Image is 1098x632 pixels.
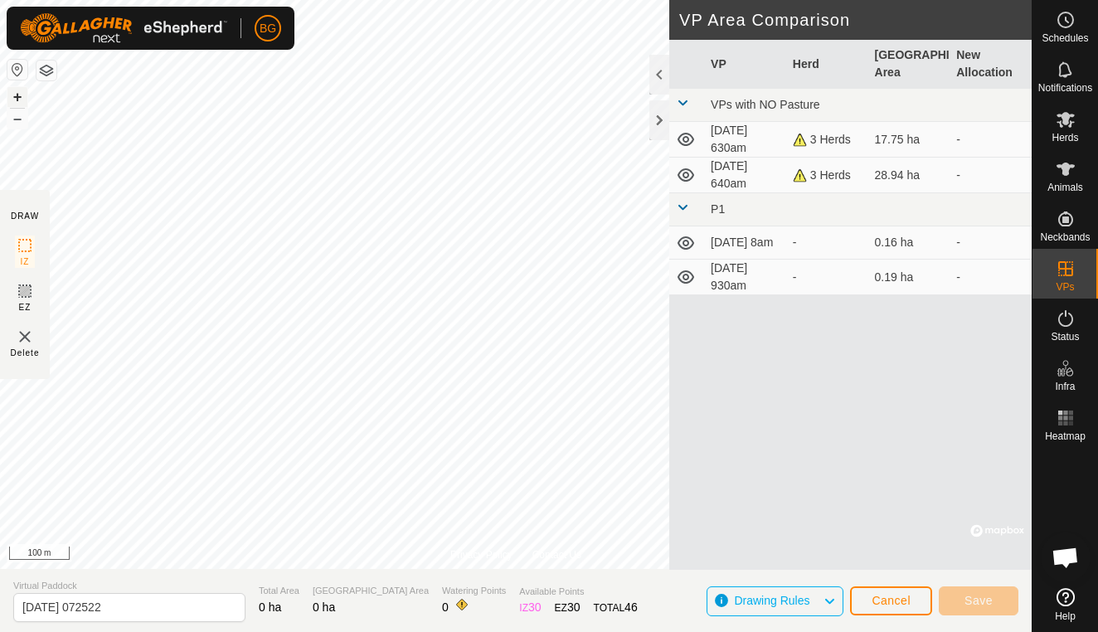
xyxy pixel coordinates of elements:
span: 0 ha [259,600,281,614]
img: VP [15,327,35,347]
div: - [793,234,862,251]
span: Animals [1047,182,1083,192]
td: - [950,158,1032,193]
span: Heatmap [1045,431,1086,441]
span: Status [1051,332,1079,342]
th: Herd [786,40,868,89]
th: New Allocation [950,40,1032,89]
span: VPs [1056,282,1074,292]
button: + [7,87,27,107]
td: 17.75 ha [868,122,950,158]
span: 46 [624,600,638,614]
td: 0.16 ha [868,226,950,260]
td: 0.19 ha [868,260,950,295]
img: Gallagher Logo [20,13,227,43]
a: Privacy Policy [450,547,513,562]
div: 3 Herds [793,131,862,148]
div: - [793,269,862,286]
td: - [950,226,1032,260]
span: Schedules [1042,33,1088,43]
h2: VP Area Comparison [679,10,1032,30]
div: DRAW [11,210,39,222]
span: [GEOGRAPHIC_DATA] Area [313,584,429,598]
a: Contact Us [532,547,581,562]
div: TOTAL [594,599,638,616]
div: 3 Herds [793,167,862,184]
button: Cancel [850,586,932,615]
span: P1 [711,202,725,216]
td: [DATE] 630am [704,122,786,158]
td: 28.94 ha [868,158,950,193]
span: Cancel [872,594,911,607]
a: Open chat [1041,532,1091,582]
span: 30 [567,600,581,614]
td: [DATE] 930am [704,260,786,295]
span: Watering Points [442,584,506,598]
div: EZ [555,599,581,616]
button: Map Layers [36,61,56,80]
span: 30 [528,600,542,614]
span: Total Area [259,584,299,598]
button: Save [939,586,1018,615]
span: Help [1055,611,1076,621]
span: VPs with NO Pasture [711,98,820,111]
span: Herds [1052,133,1078,143]
span: Infra [1055,382,1075,391]
span: Notifications [1038,83,1092,93]
span: 0 ha [313,600,335,614]
span: EZ [19,301,32,314]
span: IZ [21,255,30,268]
span: Neckbands [1040,232,1090,242]
th: VP [704,40,786,89]
td: - [950,122,1032,158]
span: 0 [442,600,449,614]
div: IZ [519,599,541,616]
button: – [7,109,27,129]
span: Virtual Paddock [13,579,245,593]
span: Available Points [519,585,637,599]
span: Delete [11,347,40,359]
span: Drawing Rules [734,594,809,607]
span: BG [260,20,276,37]
td: [DATE] 8am [704,226,786,260]
td: [DATE] 640am [704,158,786,193]
td: - [950,260,1032,295]
a: Help [1032,581,1098,628]
th: [GEOGRAPHIC_DATA] Area [868,40,950,89]
button: Reset Map [7,60,27,80]
span: Save [964,594,993,607]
